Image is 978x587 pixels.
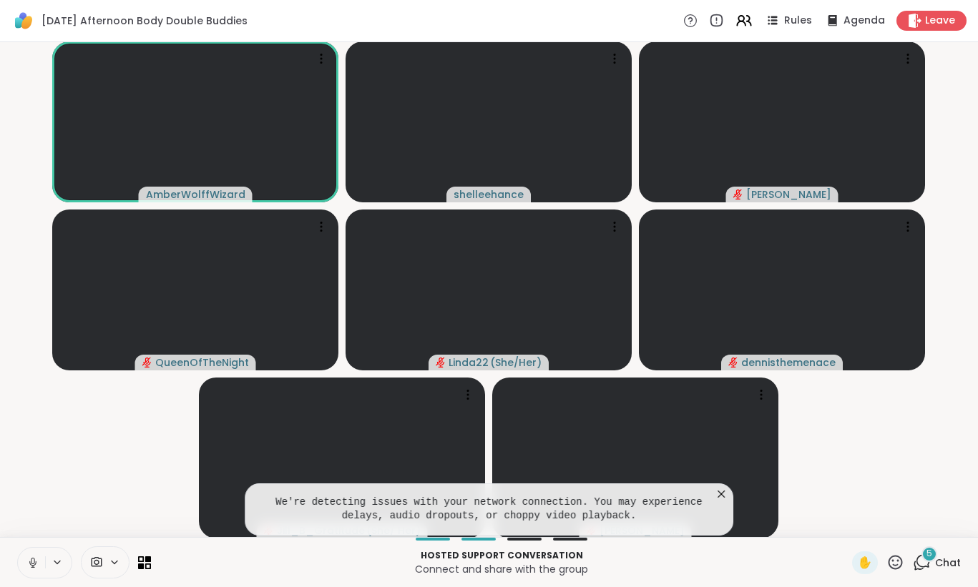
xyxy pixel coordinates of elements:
span: ✋ [858,554,872,571]
span: Rules [784,14,812,28]
span: dennisthemenace [741,355,836,370]
span: audio-muted [142,357,152,368]
span: Leave [925,14,955,28]
span: shelleehance [454,187,524,202]
span: audio-muted [728,357,738,368]
pre: We're detecting issues with your network connection. You may experience delays, audio dropouts, o... [263,495,716,523]
span: Linda22 [449,355,489,370]
span: ( She/Her ) [490,355,542,370]
span: [DATE] Afternoon Body Double Buddies [41,14,248,28]
span: Agenda [843,14,885,28]
span: QueenOfTheNight [155,355,249,370]
span: [PERSON_NAME] [746,187,831,202]
span: 5 [926,548,932,560]
span: audio-muted [436,357,446,368]
span: audio-muted [733,189,743,199]
p: Connect and share with the group [160,562,843,576]
img: ShareWell Logomark [11,9,36,33]
span: AmberWolffWizard [146,187,245,202]
p: Hosted support conversation [160,549,843,562]
span: Chat [935,556,961,570]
